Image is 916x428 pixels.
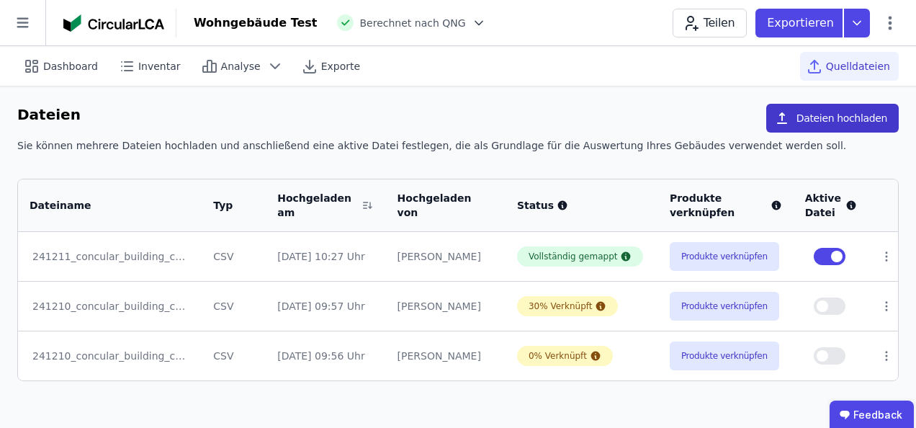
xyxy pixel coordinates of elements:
[17,138,899,164] div: Sie können mehrere Dateien hochladen und anschließend eine aktive Datei festlegen, die als Grundl...
[221,59,261,73] span: Analyse
[767,14,837,32] p: Exportieren
[138,59,181,73] span: Inventar
[277,249,374,264] div: [DATE] 10:27 Uhr
[277,349,374,363] div: [DATE] 09:56 Uhr
[673,9,747,37] button: Teilen
[213,249,254,264] div: CSV
[43,59,98,73] span: Dashboard
[17,104,81,127] h6: Dateien
[826,59,890,73] span: Quelldateien
[194,14,317,32] div: Wohngebäude Test
[32,249,187,264] div: 241211_concular_building_components_template_Gründung(2).xlsx
[766,104,899,133] button: Dateien hochladen
[277,191,356,220] div: Hochgeladen am
[670,342,779,370] button: Produkte verknüpfen
[30,198,172,213] div: Dateiname
[213,349,254,363] div: CSV
[529,251,618,262] div: Vollständig gemappt
[213,299,254,313] div: CSV
[359,16,465,30] span: Berechnet nach QNG
[529,300,593,312] div: 30% Verknüpft
[32,299,187,313] div: 241210_concular_building_components_template_filled(1).xlsx
[670,242,779,271] button: Produkte verknüpfen
[213,198,237,213] div: Typ
[277,299,374,313] div: [DATE] 09:57 Uhr
[670,191,782,220] div: Produkte verknüpfen
[321,59,360,73] span: Exporte
[670,292,779,321] button: Produkte verknüpfen
[529,350,587,362] div: 0% Verknüpft
[398,299,494,313] div: [PERSON_NAME]
[32,349,187,363] div: 241210_concular_building_components_template_filled.xlsx
[63,14,164,32] img: Concular
[398,249,494,264] div: [PERSON_NAME]
[398,349,494,363] div: [PERSON_NAME]
[805,191,857,220] div: Aktive Datei
[398,191,477,220] div: Hochgeladen von
[517,198,647,213] div: Status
